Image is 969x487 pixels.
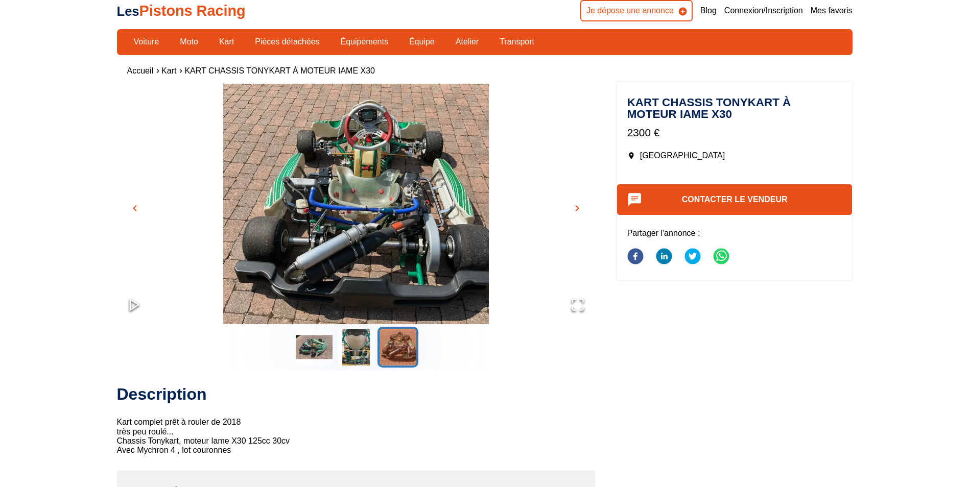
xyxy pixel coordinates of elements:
a: Équipements [334,33,395,51]
button: twitter [684,242,701,273]
span: Les [117,4,139,18]
div: Go to Slide 3 [117,82,595,324]
button: Open Fullscreen [560,287,595,324]
a: Voiture [127,33,166,51]
button: Play or Pause Slideshow [117,287,152,324]
p: Partager l'annonce : [627,228,842,239]
a: KART CHASSIS TONYKART à MOTEUR IAME X30 [184,66,375,75]
a: Accueil [127,66,154,75]
a: Mes favoris [811,5,853,16]
a: Connexion/Inscription [724,5,803,16]
button: whatsapp [713,242,729,273]
a: Atelier [449,33,485,51]
img: image [117,82,595,347]
div: Kart complet prêt à rouler de 2018 très peu roulé... Chassis Tonykart, moteur Iame X30 125cc 30cv... [117,384,595,455]
button: facebook [627,242,644,273]
a: Moto [173,33,205,51]
a: Contacter le vendeur [682,195,788,204]
h1: KART CHASSIS TONYKART à MOTEUR IAME X30 [627,97,842,120]
a: Transport [493,33,541,51]
a: LesPistons Racing [117,3,246,19]
a: Équipe [403,33,441,51]
a: Blog [700,5,717,16]
div: Thumbnail Navigation [117,327,595,368]
a: Pièces détachées [248,33,326,51]
span: chevron_left [129,202,141,214]
a: Kart [212,33,241,51]
button: chevron_left [127,201,143,216]
button: Go to Slide 3 [377,327,418,368]
p: 2300 € [627,125,842,140]
button: Go to Slide 2 [336,327,376,368]
button: Go to Slide 1 [294,327,335,368]
a: Kart [161,66,176,75]
button: linkedin [656,242,672,273]
h2: Description [117,384,595,404]
button: Contacter le vendeur [617,184,853,215]
button: chevron_right [570,201,585,216]
p: [GEOGRAPHIC_DATA] [627,150,842,161]
span: chevron_right [571,202,583,214]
